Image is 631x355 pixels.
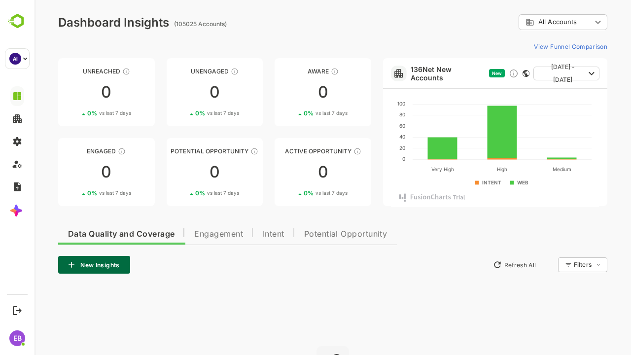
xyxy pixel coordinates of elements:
text: Very High [397,166,420,173]
div: Active Opportunity [240,147,337,155]
a: Potential OpportunityThese accounts are MQAs and can be passed on to Inside Sales00%vs last 7 days [132,138,229,206]
div: 0 % [269,189,313,197]
div: 0 [240,84,337,100]
div: 0 % [53,189,97,197]
a: Active OpportunityThese accounts have open opportunities which might be at any of the Sales Stage... [240,138,337,206]
span: vs last 7 days [65,189,97,197]
div: 0 % [161,189,205,197]
div: All Accounts [491,18,557,27]
div: Filters [538,256,573,274]
div: Unengaged [132,68,229,75]
div: AI [9,53,21,65]
span: vs last 7 days [173,109,205,117]
div: 0 [132,84,229,100]
span: vs last 7 days [65,109,97,117]
div: Dashboard Insights [24,15,135,30]
ag: (105025 Accounts) [140,20,195,28]
text: 60 [365,123,371,129]
div: 0 % [161,109,205,117]
div: Filters [539,261,557,268]
div: These accounts have not shown enough engagement and need nurturing [196,68,204,75]
div: 0 % [269,109,313,117]
a: AwareThese accounts have just entered the buying cycle and need further nurturing00%vs last 7 days [240,58,337,126]
span: [DATE] - [DATE] [507,61,550,86]
div: These accounts have not been engaged with for a defined time period [88,68,96,75]
button: [DATE] - [DATE] [499,67,565,80]
button: View Funnel Comparison [495,38,573,54]
div: Unreached [24,68,120,75]
text: 40 [365,134,371,140]
img: BambooboxLogoMark.f1c84d78b4c51b1a7b5f700c9845e183.svg [5,12,30,31]
text: High [462,166,473,173]
span: Potential Opportunity [270,230,353,238]
text: 0 [368,156,371,162]
span: All Accounts [504,18,542,26]
div: EB [9,330,25,346]
div: These accounts are warm, further nurturing would qualify them to MQAs [83,147,91,155]
span: vs last 7 days [281,109,313,117]
div: This card does not support filter and segments [488,70,495,77]
span: Data Quality and Coverage [34,230,140,238]
div: These accounts have open opportunities which might be at any of the Sales Stages [319,147,327,155]
span: vs last 7 days [281,189,313,197]
button: Logout [10,304,24,317]
div: Potential Opportunity [132,147,229,155]
div: Aware [240,68,337,75]
div: 0 [24,164,120,180]
div: Engaged [24,147,120,155]
div: All Accounts [484,13,573,32]
text: 20 [365,145,371,151]
div: 0 [24,84,120,100]
span: Intent [228,230,250,238]
text: 80 [365,111,371,117]
button: Refresh All [454,257,506,273]
span: vs last 7 days [173,189,205,197]
a: 136Net New Accounts [376,65,451,82]
text: 100 [363,101,371,106]
a: EngagedThese accounts are warm, further nurturing would qualify them to MQAs00%vs last 7 days [24,138,120,206]
button: New Insights [24,256,96,274]
a: UnreachedThese accounts have not been engaged with for a defined time period00%vs last 7 days [24,58,120,126]
a: UnengagedThese accounts have not shown enough engagement and need nurturing00%vs last 7 days [132,58,229,126]
span: Engagement [160,230,209,238]
span: New [457,71,467,76]
div: 0 [240,164,337,180]
div: 0 [132,164,229,180]
text: Medium [518,166,537,172]
div: 0 % [53,109,97,117]
div: These accounts are MQAs and can be passed on to Inside Sales [216,147,224,155]
div: These accounts have just entered the buying cycle and need further nurturing [296,68,304,75]
div: Discover new ICP-fit accounts showing engagement — via intent surges, anonymous website visits, L... [474,69,484,78]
